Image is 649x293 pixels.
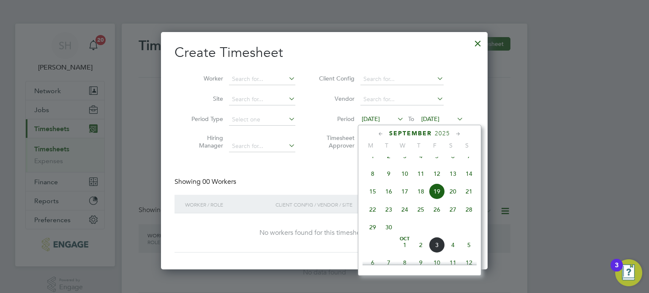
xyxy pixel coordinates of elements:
span: S [443,142,459,149]
span: 00 Workers [202,177,236,186]
label: Client Config [316,75,354,82]
div: No workers found for this timesheet period. [183,228,466,237]
span: 29 [365,219,381,235]
span: 23 [381,202,397,218]
span: 6 [365,255,381,271]
span: 26 [429,202,445,218]
span: 10 [429,255,445,271]
span: 10 [397,166,413,182]
span: 8 [397,255,413,271]
span: 2025 [435,130,450,137]
input: Search for... [360,94,444,105]
span: 15 [365,183,381,199]
span: T [411,142,427,149]
label: Worker [185,75,223,82]
span: 27 [445,202,461,218]
span: F [427,142,443,149]
span: 12 [461,255,477,271]
span: 17 [397,183,413,199]
label: Period Type [185,115,223,123]
input: Search for... [229,73,295,85]
span: 12 [429,166,445,182]
span: 14 [461,166,477,182]
span: 28 [461,202,477,218]
label: Timesheet Approver [316,134,354,149]
span: M [363,142,379,149]
span: 9 [413,255,429,271]
span: 11 [413,166,429,182]
span: 16 [381,183,397,199]
label: Hiring Manager [185,134,223,149]
span: September [389,130,432,137]
input: Search for... [229,140,295,152]
span: 9 [381,166,397,182]
div: Client Config / Vendor / Site [273,195,409,214]
span: 19 [429,183,445,199]
span: 21 [461,183,477,199]
span: 20 [445,183,461,199]
span: To [406,113,417,124]
div: Worker / Role [183,195,273,214]
span: 4 [445,237,461,253]
span: 11 [445,255,461,271]
span: 30 [381,219,397,235]
span: 22 [365,202,381,218]
label: Vendor [316,95,354,102]
span: 1 [397,237,413,253]
span: [DATE] [362,115,380,123]
span: 8 [365,166,381,182]
span: S [459,142,475,149]
h2: Create Timesheet [175,44,474,62]
span: Oct [397,237,413,241]
span: 5 [461,237,477,253]
div: 3 [615,265,619,276]
label: Site [185,95,223,102]
span: 18 [413,183,429,199]
div: Showing [175,177,238,186]
span: T [379,142,395,149]
input: Search for... [229,94,295,105]
span: 24 [397,202,413,218]
span: 13 [445,166,461,182]
input: Select one [229,114,295,126]
span: 7 [381,255,397,271]
span: W [395,142,411,149]
span: 2 [413,237,429,253]
span: 3 [429,237,445,253]
button: Open Resource Center, 3 new notifications [615,259,642,286]
span: [DATE] [421,115,439,123]
span: 25 [413,202,429,218]
input: Search for... [360,73,444,85]
label: Period [316,115,354,123]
